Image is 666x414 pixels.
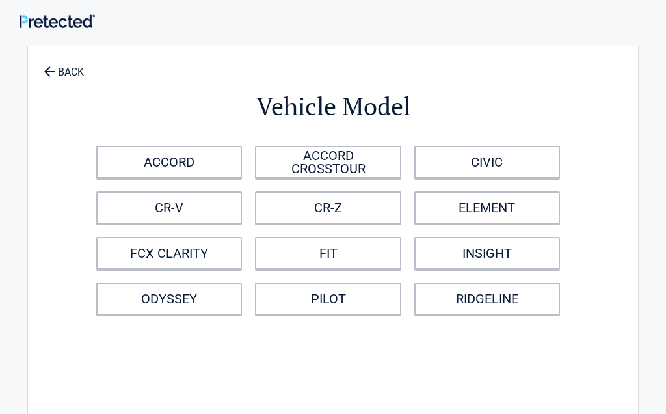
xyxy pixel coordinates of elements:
[20,14,95,28] img: Main Logo
[414,237,560,269] a: INSIGHT
[41,55,87,77] a: BACK
[255,283,401,315] a: PILOT
[414,191,560,224] a: ELEMENT
[255,237,401,269] a: FIT
[96,146,242,178] a: ACCORD
[255,146,401,178] a: ACCORD CROSSTOUR
[96,191,242,224] a: CR-V
[414,283,560,315] a: RIDGELINE
[255,191,401,224] a: CR-Z
[96,237,242,269] a: FCX CLARITY
[100,90,566,123] h2: Vehicle Model
[96,283,242,315] a: ODYSSEY
[414,146,560,178] a: CIVIC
